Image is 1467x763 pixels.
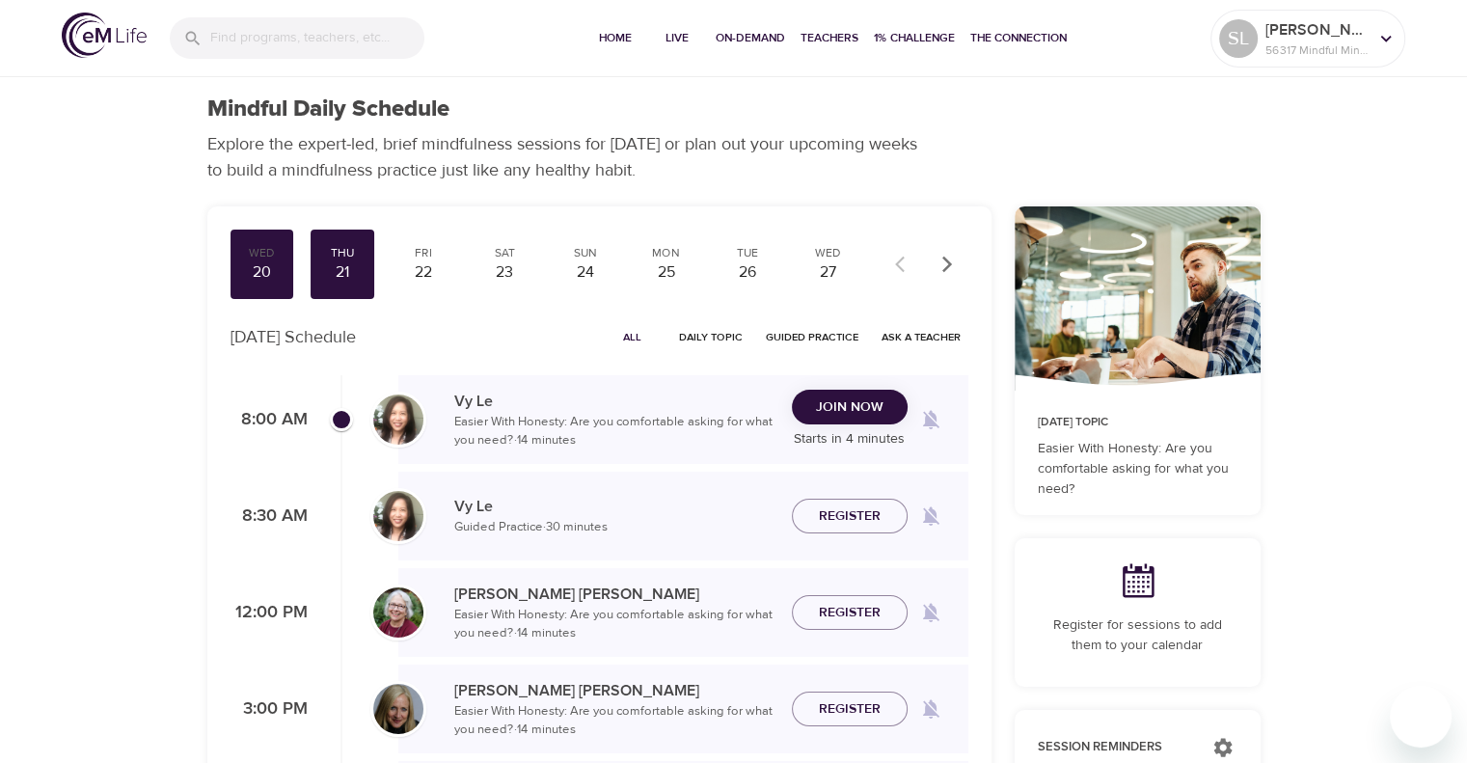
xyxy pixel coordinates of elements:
div: 21 [318,261,367,284]
p: Easier With Honesty: Are you comfortable asking for what you need? [1038,439,1237,500]
p: Starts in 4 minutes [792,429,908,450]
span: Ask a Teacher [882,328,961,346]
div: SL [1219,19,1258,58]
img: logo [62,13,147,58]
div: Sun [561,245,610,261]
p: [PERSON_NAME] [PERSON_NAME] [454,583,776,606]
button: Register [792,692,908,727]
p: 12:00 PM [231,600,308,626]
input: Find programs, teachers, etc... [210,17,424,59]
p: Easier With Honesty: Are you comfortable asking for what you need? · 14 minutes [454,606,776,643]
button: All [602,322,664,352]
span: 1% Challenge [874,28,955,48]
span: Register [819,601,881,625]
div: 26 [723,261,772,284]
span: On-Demand [716,28,785,48]
div: Sat [480,245,529,261]
div: 20 [238,261,286,284]
span: The Connection [970,28,1067,48]
div: Wed [238,245,286,261]
p: Vy Le [454,495,776,518]
button: Join Now [792,390,908,425]
img: Bernice_Moore_min.jpg [373,587,423,638]
img: vy-profile-good-3.jpg [373,395,423,445]
p: 56317 Mindful Minutes [1265,41,1368,59]
span: Live [654,28,700,48]
span: Register [819,697,881,722]
p: Explore the expert-led, brief mindfulness sessions for [DATE] or plan out your upcoming weeks to ... [207,131,931,183]
p: [DATE] Schedule [231,324,356,350]
div: Thu [318,245,367,261]
span: Home [592,28,638,48]
div: 22 [399,261,448,284]
p: 8:30 AM [231,504,308,530]
p: Guided Practice · 30 minutes [454,518,776,537]
div: Tue [723,245,772,261]
p: Session Reminders [1038,738,1193,757]
img: vy-profile-good-3.jpg [373,491,423,541]
div: Mon [642,245,691,261]
img: Diane_Renz-min.jpg [373,684,423,734]
span: Remind me when a class goes live every Thursday at 8:30 AM [908,493,954,539]
button: Register [792,499,908,534]
h1: Mindful Daily Schedule [207,95,449,123]
span: Daily Topic [679,328,743,346]
p: 3:00 PM [231,696,308,722]
p: 8:00 AM [231,407,308,433]
p: [PERSON_NAME] [1265,18,1368,41]
button: Guided Practice [758,322,866,352]
span: Guided Practice [766,328,858,346]
div: Fri [399,245,448,261]
span: Remind me when a class goes live every Thursday at 3:00 PM [908,686,954,732]
div: 27 [804,261,853,284]
p: Easier With Honesty: Are you comfortable asking for what you need? · 14 minutes [454,413,776,450]
span: Remind me when a class goes live every Thursday at 8:00 AM [908,396,954,443]
div: Wed [804,245,853,261]
button: Daily Topic [671,322,750,352]
div: 24 [561,261,610,284]
iframe: Button to launch messaging window [1390,686,1452,748]
span: All [610,328,656,346]
button: Ask a Teacher [874,322,968,352]
p: Vy Le [454,390,776,413]
div: 23 [480,261,529,284]
span: Join Now [816,395,883,420]
span: Teachers [801,28,858,48]
button: Register [792,595,908,631]
p: [PERSON_NAME] [PERSON_NAME] [454,679,776,702]
p: Easier With Honesty: Are you comfortable asking for what you need? · 14 minutes [454,702,776,740]
span: Remind me when a class goes live every Thursday at 12:00 PM [908,589,954,636]
span: Register [819,504,881,529]
div: 25 [642,261,691,284]
p: [DATE] Topic [1038,414,1237,431]
p: Register for sessions to add them to your calendar [1038,615,1237,656]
